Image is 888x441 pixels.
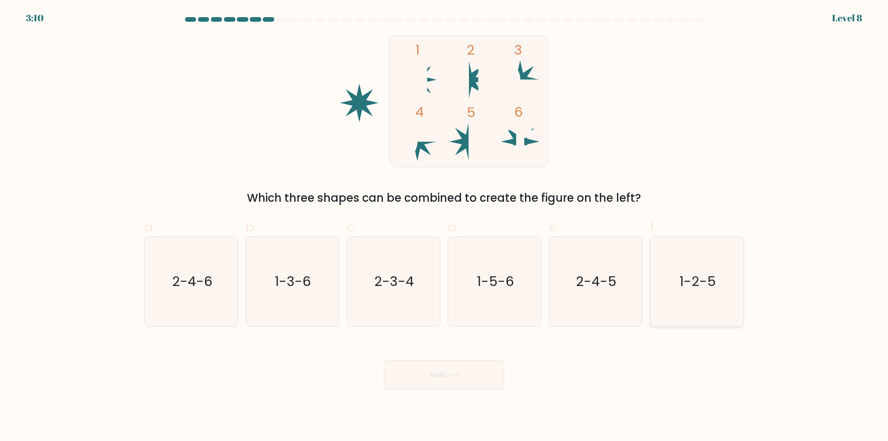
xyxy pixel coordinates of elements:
[172,273,212,291] text: 2-4-6
[246,218,257,236] span: b.
[26,11,43,25] div: 3:10
[275,273,311,291] text: 1-3-6
[415,102,424,121] tspan: 4
[346,218,357,236] span: c.
[415,40,419,59] tspan: 1
[514,40,522,59] tspan: 3
[679,273,716,291] text: 1-2-5
[150,190,738,206] div: Which three shapes can be combined to create the figure on the left?
[384,360,504,390] button: Next
[477,273,514,291] text: 1-5-6
[832,11,862,25] div: Level 8
[448,218,459,236] span: d.
[514,102,523,121] tspan: 6
[549,218,559,236] span: e.
[576,273,617,291] text: 2-4-5
[467,40,475,59] tspan: 2
[650,218,656,236] span: f.
[144,218,155,236] span: a.
[467,103,475,122] tspan: 5
[375,273,414,291] text: 2-3-4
